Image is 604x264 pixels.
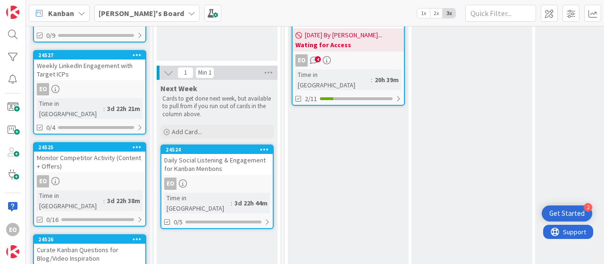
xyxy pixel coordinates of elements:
[584,203,592,212] div: 2
[34,60,145,80] div: Weekly LinkedIn Engagement with Target ICPs
[34,175,145,187] div: EO
[549,209,585,218] div: Get Started
[164,193,231,213] div: Time in [GEOGRAPHIC_DATA]
[162,95,272,118] p: Cards to get done next week, but available to pull from if you run out of cards in the column above.
[34,51,145,60] div: 24527
[103,196,105,206] span: :
[34,235,145,244] div: 24526
[38,52,145,59] div: 24527
[48,8,74,19] span: Kanban
[38,144,145,151] div: 24525
[34,152,145,172] div: Monitor Competitor Activity (Content + Offers)
[293,54,404,67] div: EO
[105,196,143,206] div: 3d 22h 38m
[161,145,273,175] div: 24524Daily Social Listening & Engagement for Kanban Mentions
[34,83,145,95] div: EO
[305,30,382,40] span: [DATE] By [PERSON_NAME]...
[443,9,455,18] span: 3x
[295,54,308,67] div: EO
[198,70,211,75] div: Min 1
[37,83,49,95] div: EO
[160,145,274,229] a: 24524Daily Social Listening & Engagement for Kanban MentionsEOTime in [GEOGRAPHIC_DATA]:3d 22h 44...
[6,245,19,258] img: avatar
[6,6,19,19] img: Visit kanbanzone.com
[103,103,105,114] span: :
[161,145,273,154] div: 24524
[174,217,183,227] span: 0/5
[99,9,184,18] b: [PERSON_NAME]'s Board
[315,56,321,62] span: 4
[34,143,145,152] div: 24525
[160,84,197,93] span: Next Week
[417,9,430,18] span: 1x
[465,5,536,22] input: Quick Filter...
[46,123,55,133] span: 0/4
[161,178,273,190] div: EO
[430,9,443,18] span: 2x
[166,146,273,153] div: 24524
[34,143,145,172] div: 24525Monitor Competitor Activity (Content + Offers)
[295,69,371,90] div: Time in [GEOGRAPHIC_DATA]
[46,31,55,41] span: 0/9
[33,50,146,135] a: 24527Weekly LinkedIn Engagement with Target ICPsEOTime in [GEOGRAPHIC_DATA]:3d 22h 21m0/4
[172,128,202,136] span: Add Card...
[177,67,193,78] span: 1
[372,75,401,85] div: 20h 39m
[37,190,103,211] div: Time in [GEOGRAPHIC_DATA]
[542,205,592,221] div: Open Get Started checklist, remaining modules: 2
[161,154,273,175] div: Daily Social Listening & Engagement for Kanban Mentions
[20,1,43,13] span: Support
[305,94,317,104] span: 2/11
[38,236,145,243] div: 24526
[232,198,270,208] div: 3d 22h 44m
[46,215,59,225] span: 0/16
[34,51,145,80] div: 24527Weekly LinkedIn Engagement with Target ICPs
[231,198,232,208] span: :
[6,223,19,236] div: EO
[371,75,372,85] span: :
[105,103,143,114] div: 3d 22h 21m
[295,40,401,50] b: Wating for Access
[164,178,176,190] div: EO
[37,98,103,119] div: Time in [GEOGRAPHIC_DATA]
[33,142,146,227] a: 24525Monitor Competitor Activity (Content + Offers)EOTime in [GEOGRAPHIC_DATA]:3d 22h 38m0/16
[37,175,49,187] div: EO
